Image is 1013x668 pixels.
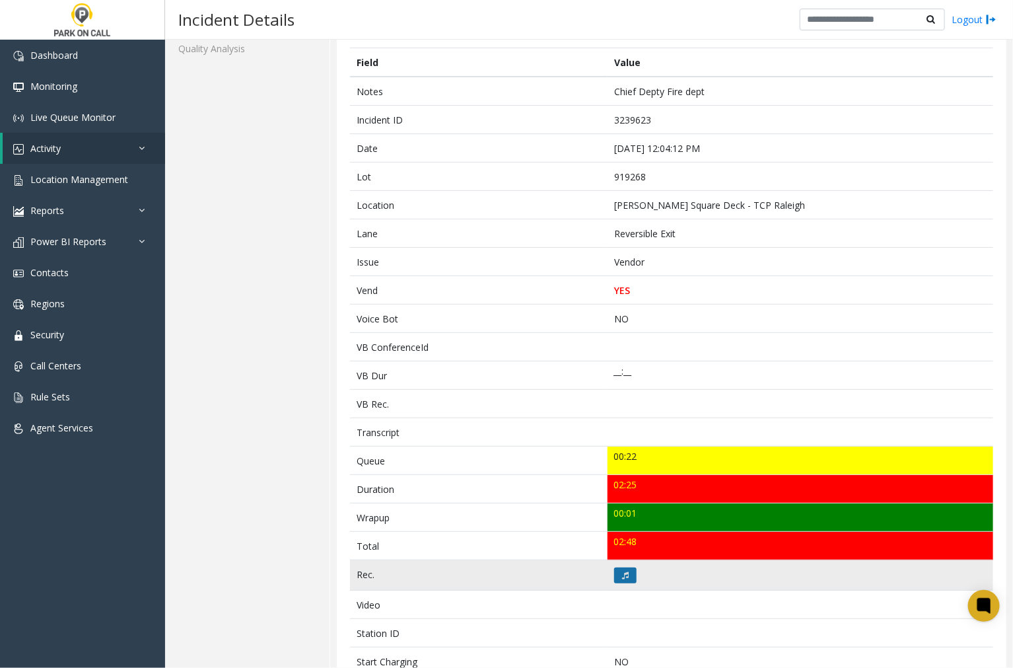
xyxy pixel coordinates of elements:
span: Call Centers [30,359,81,372]
td: Lane [350,219,608,248]
a: Quality Analysis [165,33,330,64]
td: Vend [350,276,608,305]
td: Transcript [350,418,608,447]
td: Lot [350,163,608,191]
span: Regions [30,297,65,310]
span: Dashboard [30,49,78,61]
td: VB Rec. [350,390,608,418]
td: Date [350,134,608,163]
td: Rec. [350,560,608,591]
td: Reversible Exit [608,219,993,248]
span: Security [30,328,64,341]
img: 'icon' [13,330,24,341]
img: logout [986,13,996,26]
td: 02:48 [608,532,993,560]
img: 'icon' [13,175,24,186]
td: 00:01 [608,503,993,532]
td: Voice Bot [350,305,608,333]
td: Chief Depty Fire dept [608,77,993,106]
a: Activity [3,133,165,164]
td: Queue [350,447,608,475]
td: 919268 [608,163,993,191]
img: 'icon' [13,206,24,217]
span: Live Queue Monitor [30,111,116,124]
th: Value [608,48,993,77]
td: VB Dur [350,361,608,390]
td: Notes [350,77,608,106]
span: Power BI Reports [30,235,106,248]
td: Station ID [350,619,608,648]
td: Wrapup [350,503,608,532]
img: 'icon' [13,361,24,372]
th: Field [350,48,608,77]
span: Activity [30,142,61,155]
span: Contacts [30,266,69,279]
span: Rule Sets [30,390,70,403]
td: Incident ID [350,106,608,134]
img: 'icon' [13,237,24,248]
p: YES [614,283,986,297]
img: 'icon' [13,51,24,61]
img: 'icon' [13,113,24,124]
td: VB ConferenceId [350,333,608,361]
img: 'icon' [13,392,24,403]
span: Reports [30,204,64,217]
td: 02:25 [608,475,993,503]
img: 'icon' [13,144,24,155]
td: [DATE] 12:04:12 PM [608,134,993,163]
td: 00:22 [608,447,993,475]
img: 'icon' [13,268,24,279]
img: 'icon' [13,424,24,434]
img: 'icon' [13,299,24,310]
td: Video [350,591,608,619]
td: Location [350,191,608,219]
span: Agent Services [30,422,93,434]
span: Monitoring [30,80,77,93]
td: Total [350,532,608,560]
img: 'icon' [13,82,24,93]
td: Duration [350,475,608,503]
h3: Incident Details [172,3,301,36]
td: Vendor [608,248,993,276]
td: 3239623 [608,106,993,134]
td: Issue [350,248,608,276]
span: Location Management [30,173,128,186]
td: __:__ [608,361,993,390]
a: Logout [952,13,996,26]
p: NO [614,312,986,326]
td: [PERSON_NAME] Square Deck - TCP Raleigh [608,191,993,219]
